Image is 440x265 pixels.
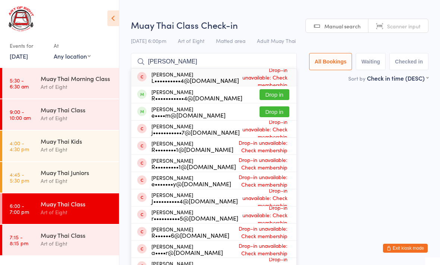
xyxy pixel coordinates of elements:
[2,131,119,161] a: 4:00 -4:30 pmMuay Thai KidsArt of Eight
[151,209,238,221] div: [PERSON_NAME]
[236,154,289,173] span: Drop-in unavailable: Check membership
[389,53,428,70] button: Checked in
[41,106,113,114] div: Muay Thai Class
[151,181,231,187] div: e•••••••y@[DOMAIN_NAME]
[10,171,29,183] time: 4:45 - 5:30 pm
[131,53,297,70] input: Search
[151,175,231,187] div: [PERSON_NAME]
[10,234,28,246] time: 7:15 - 8:15 pm
[238,185,289,211] span: Drop-in unavailable: Check membership
[233,137,289,156] span: Drop-in unavailable: Check membership
[151,215,238,221] div: r••••••••••5@[DOMAIN_NAME]
[240,116,289,142] span: Drop-in unavailable: Check membership
[151,106,226,118] div: [PERSON_NAME]
[356,53,386,70] button: Waiting
[10,40,46,52] div: Events for
[41,239,113,248] div: Art of Eight
[260,89,289,100] button: Drop in
[2,162,119,193] a: 4:45 -5:30 pmMuay Thai JuniorsArt of Eight
[2,193,119,224] a: 6:00 -7:00 pmMuay Thai ClassArt of Eight
[2,99,119,130] a: 9:00 -10:00 amMuay Thai ClassArt of Eight
[151,249,223,255] div: a••••r@[DOMAIN_NAME]
[151,192,238,204] div: [PERSON_NAME]
[41,114,113,122] div: Art of Eight
[239,64,289,90] span: Drop-in unavailable: Check membership
[151,198,238,204] div: J••••••••••4@[DOMAIN_NAME]
[383,244,428,253] button: Exit kiosk mode
[54,52,91,60] div: Any location
[41,82,113,91] div: Art of Eight
[151,226,229,238] div: [PERSON_NAME]
[324,22,361,30] span: Manual search
[151,95,242,101] div: R•••••••••••4@[DOMAIN_NAME]
[309,53,352,70] button: All Bookings
[151,89,242,101] div: [PERSON_NAME]
[131,37,166,44] span: [DATE] 6:00pm
[54,40,91,52] div: At
[151,146,233,152] div: R••••••••1@[DOMAIN_NAME]
[151,232,229,238] div: R••••••6@[DOMAIN_NAME]
[151,243,223,255] div: [PERSON_NAME]
[10,140,29,152] time: 4:00 - 4:30 pm
[41,200,113,208] div: Muay Thai Class
[2,225,119,255] a: 7:15 -8:15 pmMuay Thai ClassArt of Eight
[41,137,113,145] div: Muay Thai Kids
[257,37,296,44] span: Adult Muay Thai
[10,52,28,60] a: [DATE]
[216,37,245,44] span: Matted area
[387,22,421,30] span: Scanner input
[10,203,29,215] time: 6:00 - 7:00 pm
[131,19,428,31] h2: Muay Thai Class Check-in
[41,145,113,154] div: Art of Eight
[41,208,113,216] div: Art of Eight
[2,68,119,99] a: 5:30 -6:30 amMuay Thai Morning ClassArt of Eight
[151,112,226,118] div: e••••m@[DOMAIN_NAME]
[348,75,365,82] label: Sort by
[238,202,289,228] span: Drop-in unavailable: Check membership
[41,177,113,185] div: Art of Eight
[10,109,31,121] time: 9:00 - 10:00 am
[151,71,239,83] div: [PERSON_NAME]
[151,158,236,169] div: [PERSON_NAME]
[223,240,289,259] span: Drop-in unavailable: Check membership
[41,74,113,82] div: Muay Thai Morning Class
[231,171,289,190] span: Drop-in unavailable: Check membership
[367,74,428,82] div: Check in time (DESC)
[41,231,113,239] div: Muay Thai Class
[10,77,29,89] time: 5:30 - 6:30 am
[151,77,239,83] div: L••••••••••4@[DOMAIN_NAME]
[151,163,236,169] div: R•••••••••1@[DOMAIN_NAME]
[178,37,204,44] span: Art of Eight
[229,223,289,241] span: Drop-in unavailable: Check membership
[7,6,35,32] img: Art of Eight
[151,129,240,135] div: j•••••••••••7@[DOMAIN_NAME]
[151,140,233,152] div: [PERSON_NAME]
[41,168,113,177] div: Muay Thai Juniors
[151,123,240,135] div: [PERSON_NAME]
[260,106,289,117] button: Drop in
